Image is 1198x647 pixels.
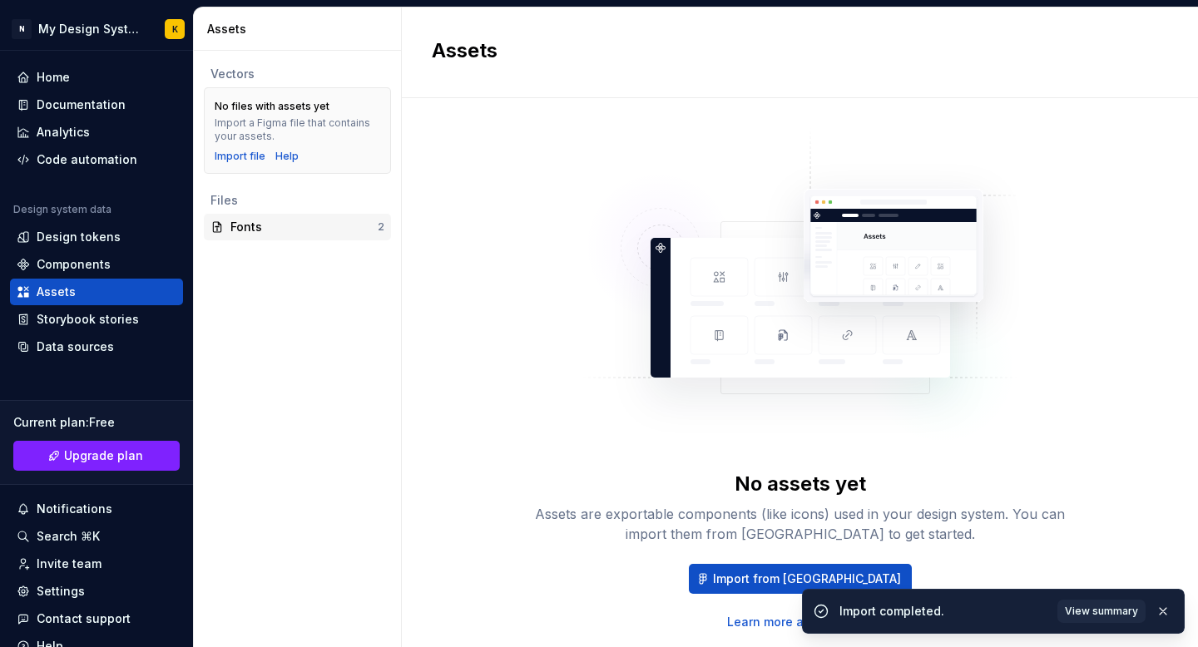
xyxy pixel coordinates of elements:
div: Fonts [230,219,378,235]
div: Import completed. [839,603,1047,620]
a: Components [10,251,183,278]
div: Assets [207,21,394,37]
div: Settings [37,583,85,600]
a: Upgrade plan [13,441,180,471]
a: Storybook stories [10,306,183,333]
a: Documentation [10,91,183,118]
div: Notifications [37,501,112,517]
a: Analytics [10,119,183,146]
div: Invite team [37,556,101,572]
div: Documentation [37,96,126,113]
a: Assets [10,279,183,305]
button: View summary [1057,600,1146,623]
a: Invite team [10,551,183,577]
div: Code automation [37,151,137,168]
div: Current plan : Free [13,414,180,431]
span: View summary [1065,605,1138,618]
div: Storybook stories [37,311,139,328]
button: Import file [215,150,265,163]
a: Learn more about assets [727,614,873,630]
button: Import from [GEOGRAPHIC_DATA] [689,564,912,594]
a: Data sources [10,333,183,360]
a: Code automation [10,146,183,173]
div: No files with assets yet [215,100,329,113]
div: Components [37,256,111,273]
div: Assets are exportable components (like icons) used in your design system. You can import them fro... [534,504,1067,544]
button: Notifications [10,496,183,522]
a: Settings [10,578,183,605]
div: Data sources [37,338,114,355]
button: NMy Design SystemK [3,11,190,47]
div: N [12,19,32,39]
div: Files [210,192,384,209]
div: Search ⌘K [37,528,100,545]
button: Search ⌘K [10,523,183,550]
div: No assets yet [735,471,866,497]
div: Assets [37,284,76,300]
div: Design tokens [37,229,121,245]
div: Vectors [210,66,384,82]
h2: Assets [432,37,1148,64]
a: Home [10,64,183,91]
div: Design system data [13,203,111,216]
div: Contact support [37,610,131,627]
div: 2 [378,220,384,234]
div: Analytics [37,124,90,141]
span: Import from [GEOGRAPHIC_DATA] [713,570,901,587]
a: Help [275,150,299,163]
a: Fonts2 [204,214,391,240]
a: Design tokens [10,224,183,250]
div: My Design System [38,21,145,37]
div: Import a Figma file that contains your assets. [215,116,380,143]
span: Upgrade plan [64,447,143,464]
button: Contact support [10,605,183,632]
div: Home [37,69,70,86]
div: K [172,22,178,36]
